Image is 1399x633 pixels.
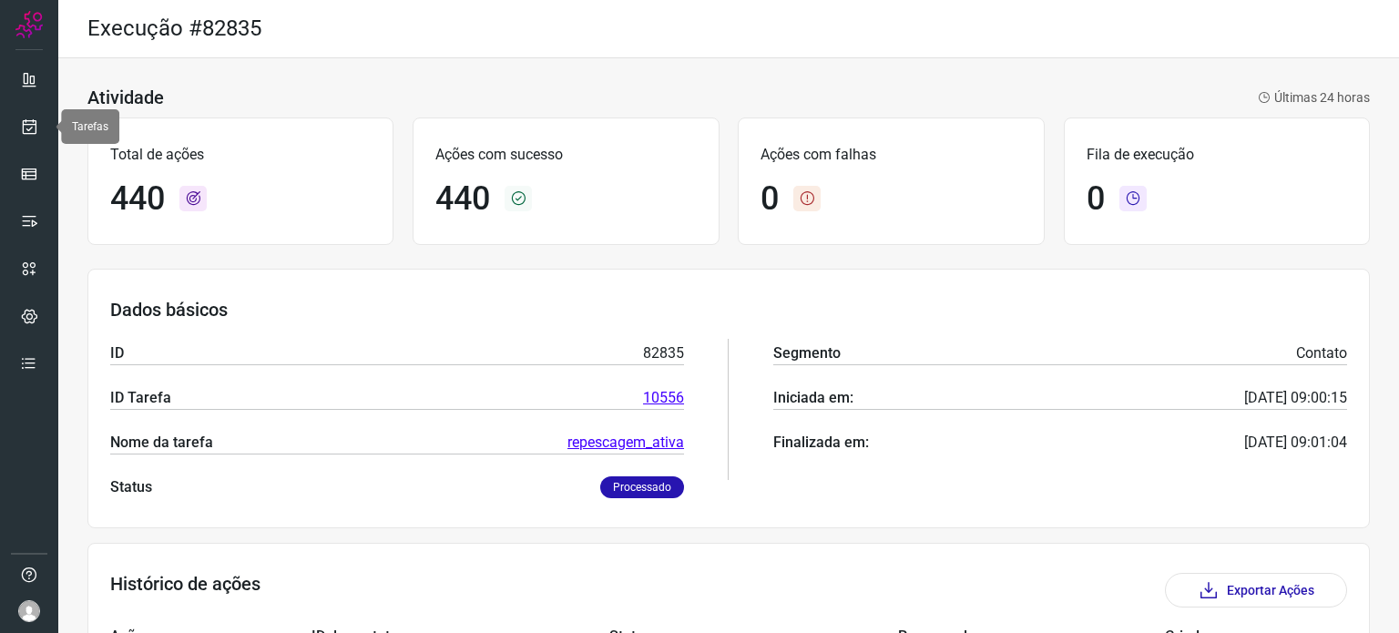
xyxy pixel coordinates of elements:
h1: 440 [435,179,490,219]
p: Fila de execução [1087,144,1347,166]
p: Ações com falhas [761,144,1021,166]
h3: Histórico de ações [110,573,260,607]
p: Segmento [773,342,841,364]
p: Contato [1296,342,1347,364]
p: 82835 [643,342,684,364]
p: ID Tarefa [110,387,171,409]
button: Exportar Ações [1165,573,1347,607]
a: repescagem_ativa [567,432,684,454]
h1: 0 [761,179,779,219]
a: 10556 [643,387,684,409]
img: Logo [15,11,43,38]
p: Status [110,476,152,498]
p: Ações com sucesso [435,144,696,166]
p: Nome da tarefa [110,432,213,454]
p: Total de ações [110,144,371,166]
span: Tarefas [72,120,108,133]
p: ID [110,342,124,364]
p: Iniciada em: [773,387,853,409]
p: Finalizada em: [773,432,869,454]
p: [DATE] 09:00:15 [1244,387,1347,409]
h1: 0 [1087,179,1105,219]
h3: Atividade [87,87,164,108]
h2: Execução #82835 [87,15,261,42]
p: Últimas 24 horas [1258,88,1370,107]
h1: 440 [110,179,165,219]
p: Processado [600,476,684,498]
h3: Dados básicos [110,299,1347,321]
img: avatar-user-boy.jpg [18,600,40,622]
p: [DATE] 09:01:04 [1244,432,1347,454]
